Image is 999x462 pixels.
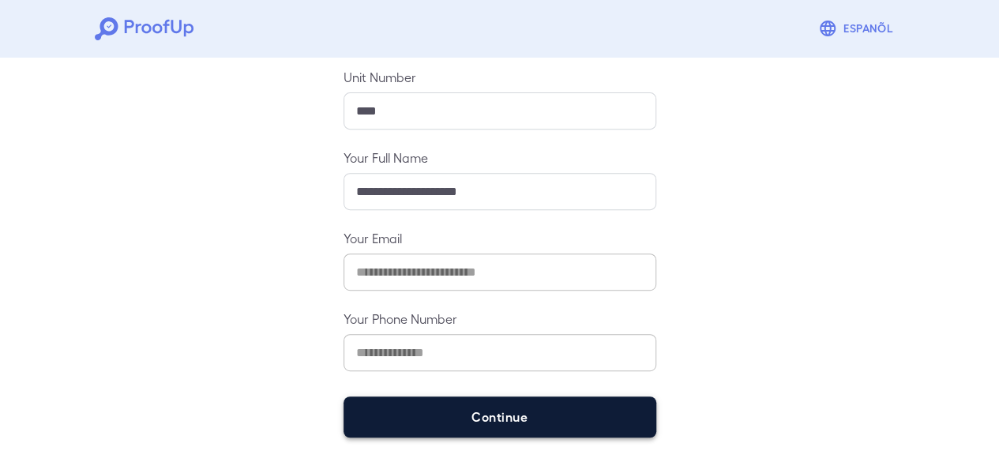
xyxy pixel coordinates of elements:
[344,310,656,328] label: Your Phone Number
[344,396,656,438] button: Continue
[344,229,656,247] label: Your Email
[344,148,656,167] label: Your Full Name
[812,13,904,44] button: Espanõl
[344,68,656,86] label: Unit Number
